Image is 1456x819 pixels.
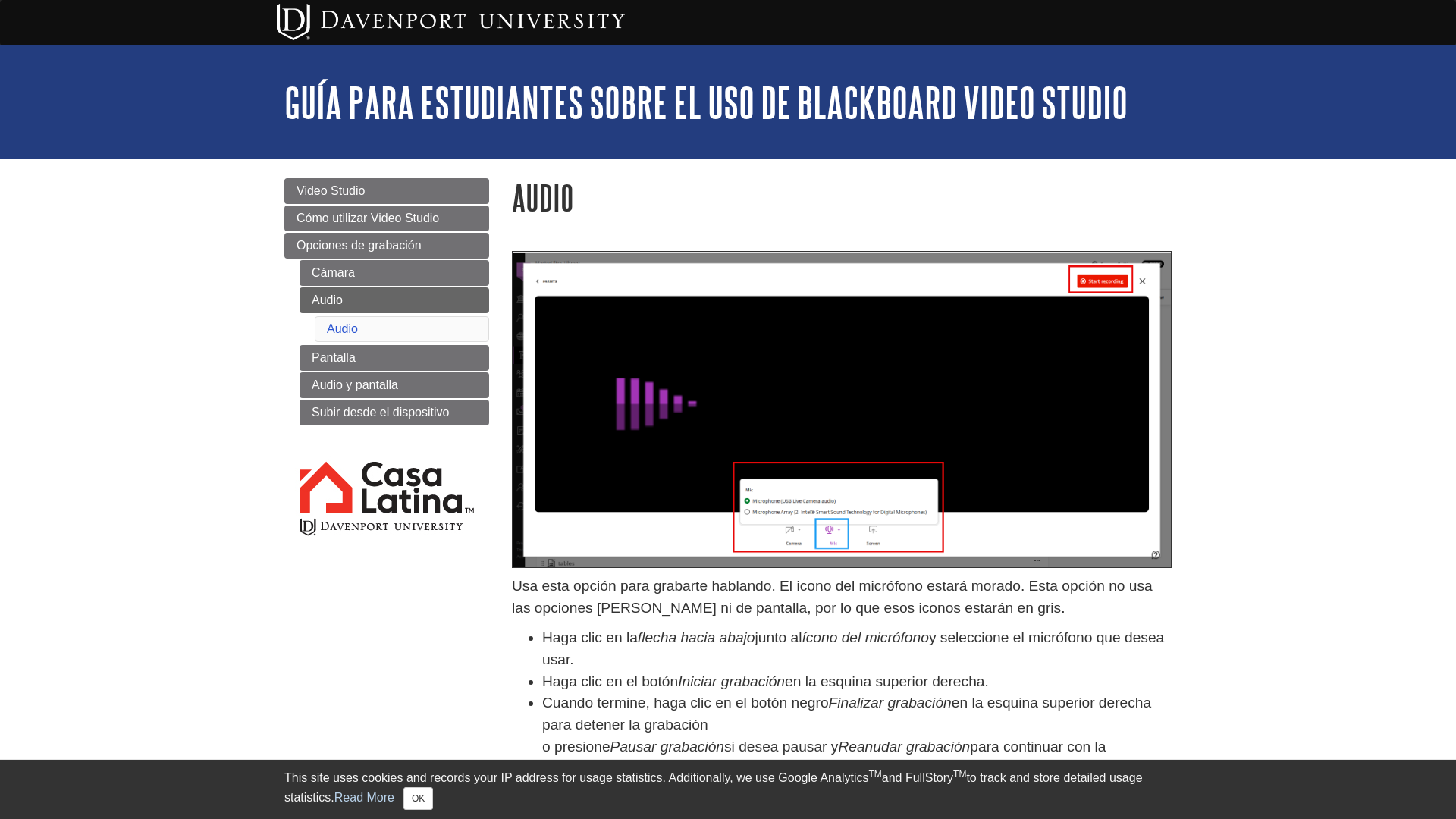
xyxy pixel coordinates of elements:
a: Audio [327,322,358,335]
div: This site uses cookies and records your IP address for usage statistics. Additionally, we use Goo... [284,769,1172,810]
em: ícono del micrófono [802,629,928,645]
img: audio [512,251,1172,568]
span: Video Studio [297,184,365,197]
em: flecha hacia abajo [638,629,755,645]
a: Guía para estudiantes sobre el uso de Blackboard Video Studio [284,79,1128,126]
a: Cámara [300,260,489,286]
button: Close [403,787,433,810]
sup: TM [868,769,881,780]
a: Opciones de grabación [284,233,489,259]
em: Reanudar grabación [838,739,970,755]
li: Haga clic en la junto al y seleccione el micrófono que desea usar. [542,627,1172,671]
a: Video Studio [284,178,489,204]
span: Cómo utilizar Video Studio [297,212,439,224]
a: Cómo utilizar Video Studio [284,206,489,231]
div: Guide Page Menu [284,178,489,564]
span: Opciones de grabación [297,239,422,252]
em: Finalizar grabación [829,695,952,711]
a: Audio [300,287,489,313]
a: Subir desde el dispositivo [300,400,489,425]
em: Pausar grabación [610,739,724,755]
h1: Audio [512,178,1172,217]
em: Iniciar grabación [678,673,785,689]
img: Davenport University [277,4,625,40]
a: Read More [334,791,394,804]
li: Cuando termine, haga clic en el botón negro en la esquina superior derecha para detener la grabac... [542,692,1172,780]
a: Audio y pantalla [300,372,489,398]
p: Usa esta opción para grabarte hablando. El icono del micrófono estará morado. Esta opción no usa ... [512,576,1172,620]
a: Pantalla [300,345,489,371]
sup: TM [953,769,966,780]
li: Haga clic en el botón en la esquina superior derecha. [542,671,1172,693]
